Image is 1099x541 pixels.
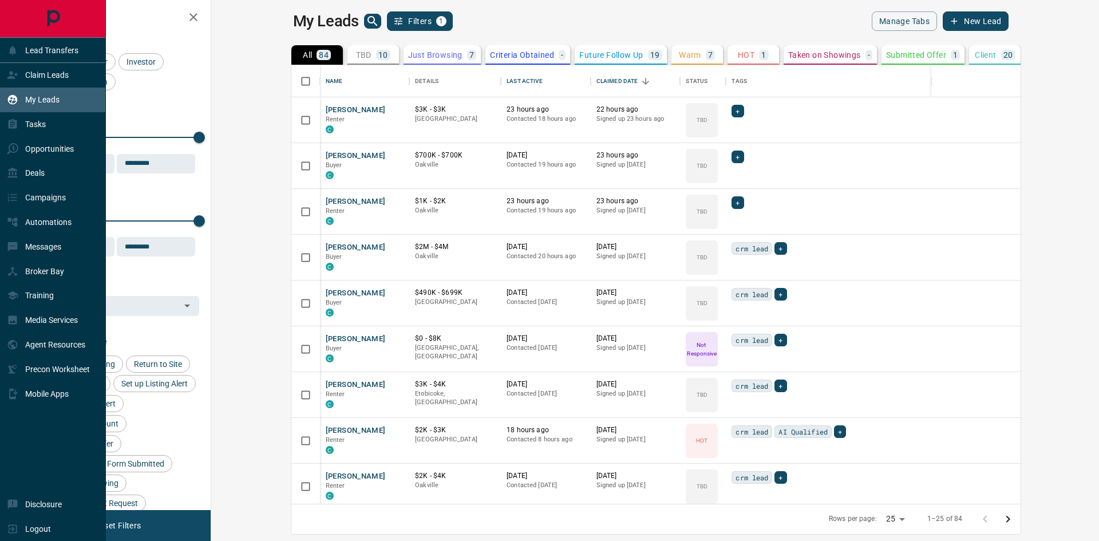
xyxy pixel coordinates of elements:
[326,263,334,271] div: condos.ca
[679,51,701,59] p: Warm
[490,51,554,59] p: Criteria Obtained
[326,171,334,179] div: condos.ca
[326,425,386,436] button: [PERSON_NAME]
[326,309,334,317] div: condos.ca
[596,65,638,97] div: Claimed Date
[507,206,585,215] p: Contacted 19 hours ago
[596,471,675,481] p: [DATE]
[732,151,744,163] div: +
[415,105,495,114] p: $3K - $3K
[507,380,585,389] p: [DATE]
[736,472,768,483] span: crm lead
[37,11,199,25] h2: Filters
[326,471,386,482] button: [PERSON_NAME]
[415,389,495,407] p: Etobicoke, [GEOGRAPHIC_DATA]
[596,160,675,169] p: Signed up [DATE]
[736,105,740,117] span: +
[326,161,342,169] span: Buyer
[680,65,726,97] div: Status
[697,253,707,262] p: TBD
[697,116,707,124] p: TBD
[927,514,962,524] p: 1–25 of 84
[774,242,786,255] div: +
[868,51,870,59] p: -
[415,298,495,307] p: [GEOGRAPHIC_DATA]
[507,196,585,206] p: 23 hours ago
[293,12,359,30] h1: My Leads
[415,206,495,215] p: Oakville
[320,65,410,97] div: Name
[415,435,495,444] p: [GEOGRAPHIC_DATA]
[326,354,334,362] div: condos.ca
[326,288,386,299] button: [PERSON_NAME]
[507,65,542,97] div: Last Active
[736,289,768,300] span: crm lead
[886,51,946,59] p: Submitted Offer
[326,492,334,500] div: condos.ca
[834,425,846,438] div: +
[596,288,675,298] p: [DATE]
[774,380,786,392] div: +
[596,343,675,353] p: Signed up [DATE]
[596,114,675,124] p: Signed up 23 hours ago
[415,242,495,252] p: $2M - $4M
[596,425,675,435] p: [DATE]
[778,472,782,483] span: +
[122,57,160,66] span: Investor
[326,334,386,345] button: [PERSON_NAME]
[326,345,342,352] span: Buyer
[596,389,675,398] p: Signed up [DATE]
[778,334,782,346] span: +
[326,299,342,306] span: Buyer
[507,242,585,252] p: [DATE]
[596,151,675,160] p: 23 hours ago
[596,334,675,343] p: [DATE]
[738,51,754,59] p: HOT
[326,125,334,133] div: condos.ca
[507,114,585,124] p: Contacted 18 hours ago
[179,298,195,314] button: Open
[736,380,768,392] span: crm lead
[943,11,1009,31] button: New Lead
[415,380,495,389] p: $3K - $4K
[326,116,345,123] span: Renter
[638,73,654,89] button: Sort
[326,400,334,408] div: condos.ca
[437,17,445,25] span: 1
[881,511,909,527] div: 25
[596,242,675,252] p: [DATE]
[326,436,345,444] span: Renter
[415,114,495,124] p: [GEOGRAPHIC_DATA]
[501,65,591,97] div: Last Active
[415,196,495,206] p: $1K - $2K
[650,51,660,59] p: 19
[596,481,675,490] p: Signed up [DATE]
[736,197,740,208] span: +
[774,288,786,301] div: +
[415,252,495,261] p: Oakville
[415,65,438,97] div: Details
[507,105,585,114] p: 23 hours ago
[364,14,381,29] button: search button
[596,105,675,114] p: 22 hours ago
[732,65,747,97] div: Tags
[596,252,675,261] p: Signed up [DATE]
[326,482,345,489] span: Renter
[596,435,675,444] p: Signed up [DATE]
[507,160,585,169] p: Contacted 19 hours ago
[326,151,386,161] button: [PERSON_NAME]
[596,298,675,307] p: Signed up [DATE]
[697,299,707,307] p: TBD
[726,65,1084,97] div: Tags
[303,51,312,59] p: All
[326,207,345,215] span: Renter
[596,380,675,389] p: [DATE]
[113,375,196,392] div: Set up Listing Alert
[778,426,828,437] span: AI Qualified
[326,242,386,253] button: [PERSON_NAME]
[415,334,495,343] p: $0 - $8K
[326,105,386,116] button: [PERSON_NAME]
[778,289,782,300] span: +
[126,356,190,373] div: Return to Site
[415,425,495,435] p: $2K - $3K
